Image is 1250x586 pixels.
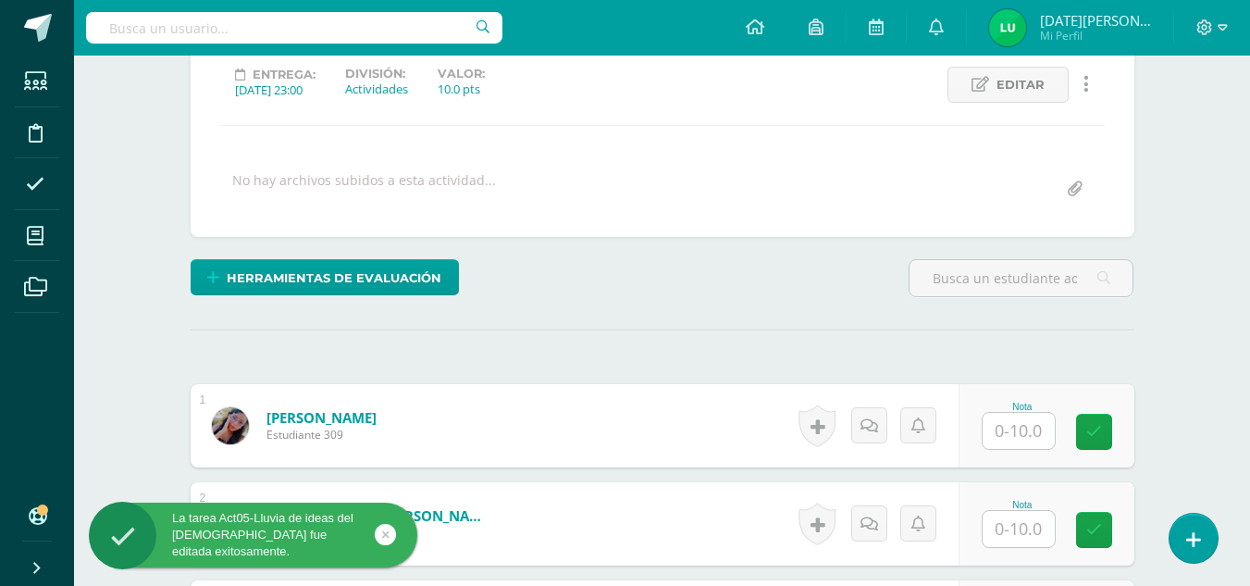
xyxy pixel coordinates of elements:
div: [DATE] 23:00 [235,81,316,98]
label: División: [345,67,408,81]
span: Entrega: [253,68,316,81]
span: Estudiante 309 [266,427,377,443]
label: Valor: [438,67,485,81]
img: c7e7ce167bc9133f840a6272201b7bd4.png [212,407,249,444]
input: Busca un usuario... [86,12,502,44]
div: No hay archivos subidos a esta actividad... [232,171,496,207]
div: Actividades [345,81,408,97]
a: Herramientas de evaluación [191,259,459,295]
span: Editar [996,68,1045,102]
div: La tarea Act05-Lluvia de ideas del [DEMOGRAPHIC_DATA] fue editada exitosamente. [89,510,417,561]
div: 10.0 pts [438,81,485,97]
span: Mi Perfil [1040,28,1151,44]
img: 8960283e0a9ce4b4ff33e9216c6cd427.png [989,9,1026,46]
span: [DATE][PERSON_NAME] [1040,11,1151,30]
input: 0-10.0 [983,511,1055,547]
input: 0-10.0 [983,413,1055,449]
span: Herramientas de evaluación [227,261,441,295]
a: [PERSON_NAME] [266,408,377,427]
div: Nota [982,402,1063,412]
input: Busca un estudiante aquí... [910,260,1132,296]
div: Nota [982,500,1063,510]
